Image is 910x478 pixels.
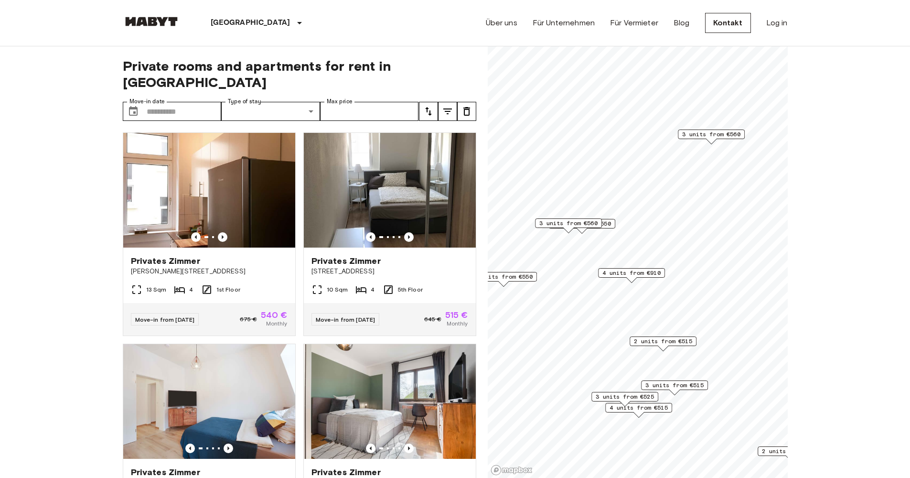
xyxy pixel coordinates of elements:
a: Kontakt [705,13,751,33]
span: 2 units from €515 [634,337,692,346]
div: Map marker [605,403,672,418]
button: Previous image [404,444,414,453]
button: Previous image [366,444,375,453]
button: Previous image [224,444,233,453]
span: Privates Zimmer [131,255,200,267]
button: Previous image [218,232,227,242]
span: Move-in from [DATE] [316,316,375,323]
span: 1 units from €550 [474,272,533,281]
span: Private rooms and apartments for rent in [GEOGRAPHIC_DATA] [123,58,476,90]
span: 1st Floor [216,285,240,294]
button: tune [438,102,457,121]
div: Map marker [630,337,696,351]
span: 10 Sqm [327,285,348,294]
img: Marketing picture of unit DE-04-029-002-04HF [123,344,295,459]
span: 2 units from €550 [762,447,820,456]
span: 4 units from €515 [610,403,668,412]
span: 3 units from €560 [682,130,740,139]
a: Über uns [486,17,517,29]
span: [PERSON_NAME][STREET_ADDRESS] [131,267,288,276]
button: Previous image [366,232,375,242]
a: Log in [766,17,788,29]
button: Previous image [191,232,201,242]
span: 540 € [261,311,288,319]
span: 3 units from €525 [596,392,654,401]
img: Marketing picture of unit DE-04-024-002-03HF [304,344,476,459]
div: Map marker [641,380,708,395]
a: Für Unternehmen [533,17,595,29]
div: Map marker [678,130,745,144]
span: 4 [189,285,193,294]
a: Marketing picture of unit DE-04-029-005-03HFPrevious imagePrevious imagePrivates Zimmer[STREET_AD... [303,132,476,336]
div: Map marker [548,219,615,234]
span: 5th Floor [398,285,423,294]
button: Previous image [185,444,195,453]
p: [GEOGRAPHIC_DATA] [211,17,290,29]
div: Map marker [535,218,602,233]
label: Type of stay [228,98,261,106]
div: Map marker [598,268,665,283]
span: 13 Sqm [146,285,167,294]
div: Map marker [758,446,824,461]
span: Move-in from [DATE] [135,316,195,323]
div: Map marker [470,272,537,287]
img: Marketing picture of unit DE-04-029-005-03HF [304,133,476,248]
a: Blog [674,17,690,29]
img: Habyt [123,17,180,26]
a: Für Vermieter [610,17,658,29]
span: 515 € [445,311,468,319]
span: Monthly [266,319,287,328]
span: Monthly [447,319,468,328]
button: Previous image [404,232,414,242]
label: Max price [327,98,353,106]
span: 3 units from €560 [539,219,598,228]
div: Map marker [591,392,658,407]
span: 645 € [424,315,441,324]
a: Mapbox logo [491,465,533,476]
label: Move-in date [129,98,165,106]
a: Marketing picture of unit DE-04-034-001-01HFPrevious imagePrevious imagePrivates Zimmer[PERSON_NA... [123,132,296,336]
span: Privates Zimmer [311,255,381,267]
span: 4 units from €910 [602,269,661,277]
img: Marketing picture of unit DE-04-034-001-01HF [123,133,295,248]
span: Privates Zimmer [131,467,200,478]
button: tune [419,102,438,121]
button: Choose date [124,102,143,121]
span: 4 [371,285,375,294]
span: Privates Zimmer [311,467,381,478]
span: 3 units from €515 [645,381,704,390]
span: 2 units from €550 [553,219,611,228]
span: [STREET_ADDRESS] [311,267,468,276]
span: 675 € [240,315,257,324]
button: tune [457,102,476,121]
